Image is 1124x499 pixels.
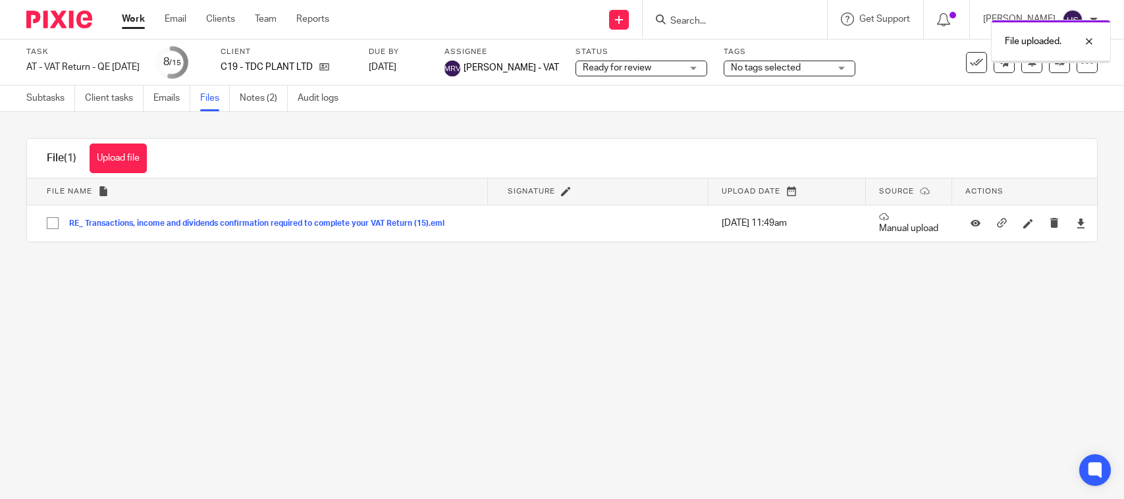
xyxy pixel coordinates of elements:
[206,13,235,26] a: Clients
[64,153,76,163] span: (1)
[444,47,559,57] label: Assignee
[965,188,1004,195] span: Actions
[221,47,352,57] label: Client
[26,86,75,111] a: Subtasks
[90,144,147,173] button: Upload file
[47,151,76,165] h1: File
[731,63,801,72] span: No tags selected
[122,13,145,26] a: Work
[722,188,780,195] span: Upload date
[85,86,144,111] a: Client tasks
[508,188,555,195] span: Signature
[200,86,230,111] a: Files
[26,61,140,74] div: AT - VAT Return - QE 31-08-2025
[464,61,559,74] span: [PERSON_NAME] - VAT
[369,47,428,57] label: Due by
[296,13,329,26] a: Reports
[255,13,277,26] a: Team
[40,211,65,236] input: Select
[69,219,454,228] button: RE_ Transactions, income and dividends confirmation required to complete your VAT Return (15).eml
[298,86,348,111] a: Audit logs
[26,61,140,74] div: AT - VAT Return - QE [DATE]
[26,47,140,57] label: Task
[221,61,313,74] p: C19 - TDC PLANT LTD
[240,86,288,111] a: Notes (2)
[879,212,946,235] p: Manual upload
[165,13,186,26] a: Email
[47,188,92,195] span: File name
[26,11,92,28] img: Pixie
[444,61,460,76] img: svg%3E
[1062,9,1083,30] img: svg%3E
[169,59,181,66] small: /15
[1076,217,1086,230] a: Download
[1005,35,1061,48] p: File uploaded.
[583,63,651,72] span: Ready for review
[153,86,190,111] a: Emails
[369,63,396,72] span: [DATE]
[879,188,914,195] span: Source
[722,217,859,230] p: [DATE] 11:49am
[163,55,181,70] div: 8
